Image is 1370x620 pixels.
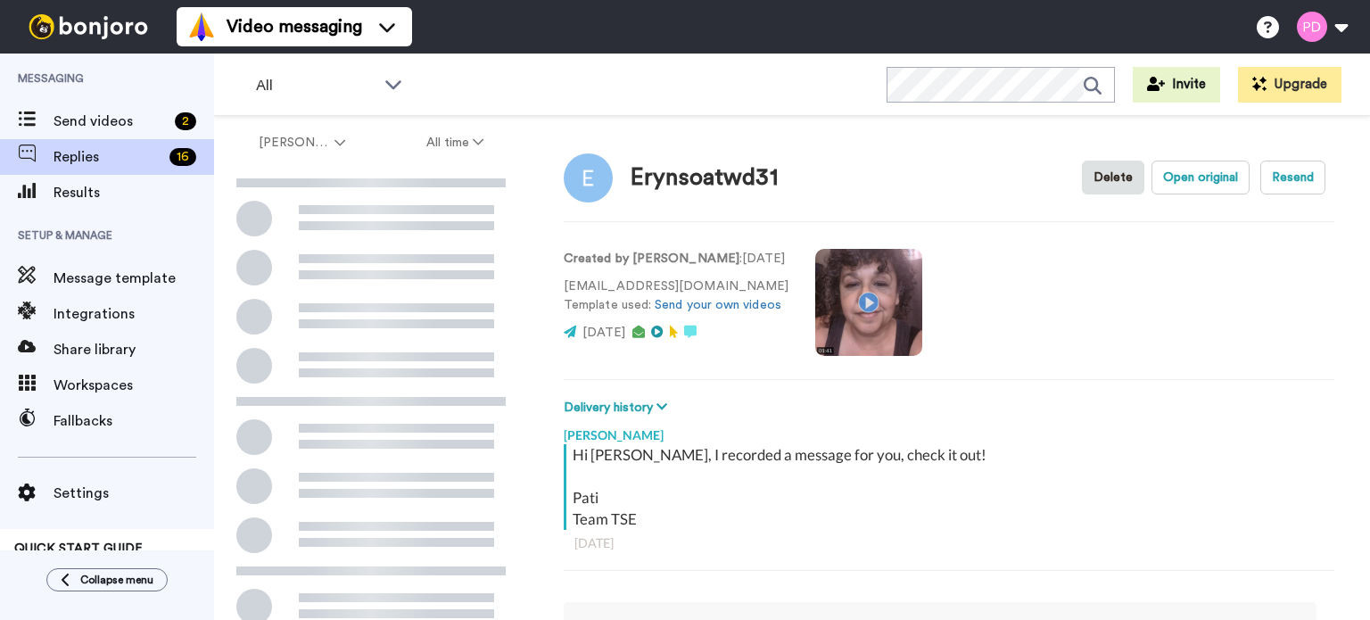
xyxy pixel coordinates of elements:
[54,268,214,289] span: Message template
[1238,67,1341,103] button: Upgrade
[1151,161,1250,194] button: Open original
[46,568,168,591] button: Collapse menu
[564,398,673,417] button: Delivery history
[1082,161,1144,194] button: Delete
[631,165,778,191] div: Erynsoatwd31
[564,417,1334,444] div: [PERSON_NAME]
[175,112,196,130] div: 2
[54,483,214,504] span: Settings
[169,148,196,166] div: 16
[564,277,788,315] p: [EMAIL_ADDRESS][DOMAIN_NAME] Template used:
[187,12,216,41] img: vm-color.svg
[54,410,214,432] span: Fallbacks
[256,75,376,96] span: All
[54,182,214,203] span: Results
[564,153,613,203] img: Image of Erynsoatwd31
[14,542,143,555] span: QUICK START GUIDE
[80,573,153,587] span: Collapse menu
[564,252,739,265] strong: Created by [PERSON_NAME]
[227,14,362,39] span: Video messaging
[655,299,781,311] a: Send your own videos
[582,327,625,339] span: [DATE]
[54,111,168,132] span: Send videos
[54,303,214,325] span: Integrations
[564,250,788,269] p: : [DATE]
[386,127,525,159] button: All time
[574,534,1324,552] div: [DATE]
[1133,67,1220,103] button: Invite
[259,134,331,152] span: [PERSON_NAME]
[54,146,162,168] span: Replies
[1260,161,1325,194] button: Resend
[54,375,214,396] span: Workspaces
[21,14,155,39] img: bj-logo-header-white.svg
[54,339,214,360] span: Share library
[218,127,386,159] button: [PERSON_NAME]
[573,444,1330,530] div: Hi [PERSON_NAME], I recorded a message for you, check it out! Pati Team TSE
